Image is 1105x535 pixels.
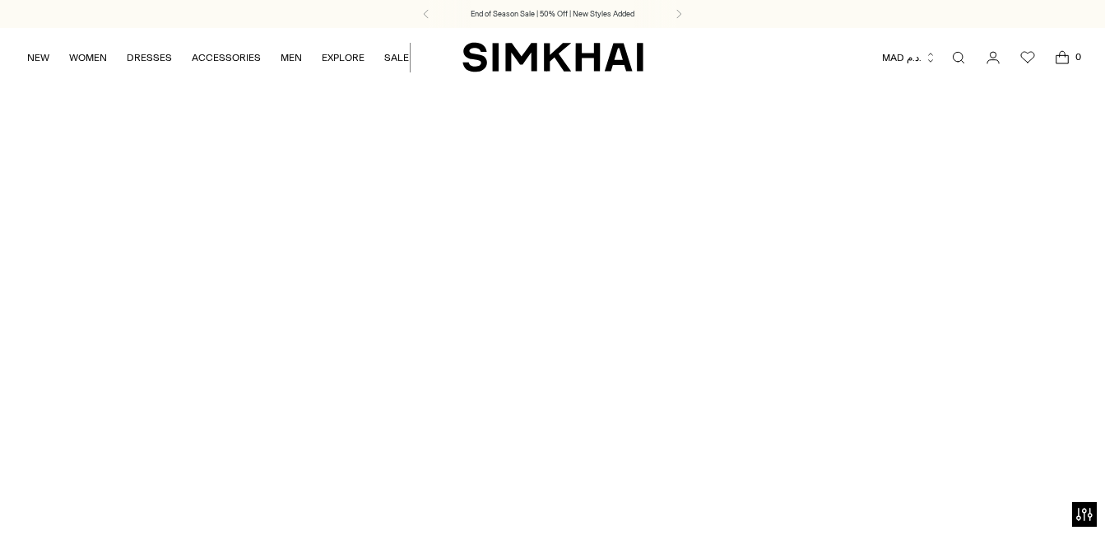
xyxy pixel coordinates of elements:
a: Go to the account page [977,41,1010,74]
a: WOMEN [69,40,107,76]
a: Open search modal [942,41,975,74]
a: DRESSES [127,40,172,76]
a: ACCESSORIES [192,40,261,76]
a: EXPLORE [322,40,364,76]
button: MAD د.م. [882,40,936,76]
a: MEN [281,40,302,76]
a: Open cart modal [1046,41,1079,74]
a: NEW [27,40,49,76]
a: SIMKHAI [462,41,643,73]
a: SALE [384,40,409,76]
span: 0 [1070,49,1085,64]
a: Wishlist [1011,41,1044,74]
